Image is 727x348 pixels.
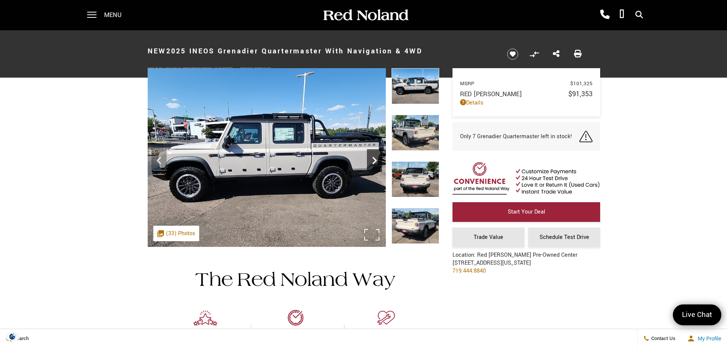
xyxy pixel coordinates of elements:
[570,80,593,87] span: $101,325
[148,46,166,56] strong: New
[574,49,582,59] a: Print this New 2025 INEOS Grenadier Quartermaster With Navigation & 4WD
[649,335,676,342] span: Contact Us
[452,228,524,247] a: Trade Value
[673,304,721,325] a: Live Chat
[392,68,439,104] img: New 2025 INEOS Quartermaster image 10
[148,68,386,247] img: New 2025 INEOS Quartermaster image 10
[528,228,600,247] a: Schedule Test Drive
[4,332,21,340] section: Click to Open Cookie Consent Modal
[695,336,721,342] span: My Profile
[392,208,439,244] img: New 2025 INEOS Quartermaster image 13
[153,226,199,241] div: (33) Photos
[540,233,589,241] span: Schedule Test Drive
[240,66,254,72] span: Stock:
[148,36,494,66] h1: 2025 INEOS Grenadier Quartermaster With Navigation & 4WD
[4,332,21,340] img: Opt-Out Icon
[460,90,568,98] span: Red [PERSON_NAME]
[151,149,167,172] div: Previous
[156,66,232,72] span: [US_VEHICLE_IDENTIFICATION_NUMBER]
[504,48,521,60] button: Save vehicle
[392,161,439,197] img: New 2025 INEOS Quartermaster image 12
[254,66,270,72] span: G025647
[460,133,572,140] span: Only 7 Grenadier Quartermaster left in stock!
[452,251,577,281] div: Location: Red [PERSON_NAME] Pre-Owned Center [STREET_ADDRESS][US_STATE]
[452,202,600,222] a: Start Your Deal
[367,149,382,172] div: Next
[460,80,593,87] a: MSRP $101,325
[508,208,545,216] span: Start Your Deal
[322,9,409,22] img: Red Noland Auto Group
[460,80,570,87] span: MSRP
[460,99,593,107] a: Details
[148,66,156,72] span: VIN:
[474,233,503,241] span: Trade Value
[392,115,439,151] img: New 2025 INEOS Quartermaster image 11
[460,89,593,99] a: Red [PERSON_NAME] $91,353
[452,267,486,275] a: 719.444.8840
[568,89,593,99] span: $91,353
[678,310,716,320] span: Live Chat
[682,329,727,348] button: Open user profile menu
[529,48,540,60] button: Compare Vehicle
[553,49,560,59] a: Share this New 2025 INEOS Grenadier Quartermaster With Navigation & 4WD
